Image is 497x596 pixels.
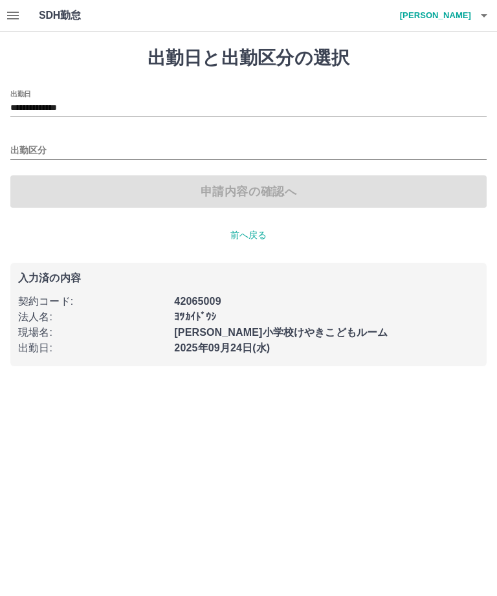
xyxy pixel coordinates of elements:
[174,311,216,322] b: ﾖﾂｶｲﾄﾞｳｼ
[174,342,270,353] b: 2025年09月24日(水)
[18,273,479,283] p: 入力済の内容
[18,325,166,340] p: 現場名 :
[174,327,388,338] b: [PERSON_NAME]小学校けやきこどもルーム
[174,296,221,307] b: 42065009
[10,89,31,98] label: 出勤日
[18,309,166,325] p: 法人名 :
[10,47,487,69] h1: 出勤日と出勤区分の選択
[18,340,166,356] p: 出勤日 :
[10,228,487,242] p: 前へ戻る
[18,294,166,309] p: 契約コード :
